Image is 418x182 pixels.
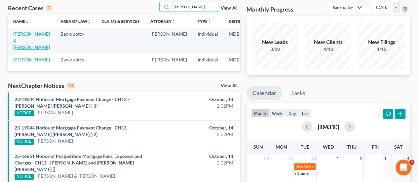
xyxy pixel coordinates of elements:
a: Calendar [247,86,282,100]
span: Fri [371,144,378,150]
div: October, 14 [165,153,233,160]
div: NOTICE [15,110,34,116]
td: Bankruptcy [55,28,96,53]
td: MDB [223,54,256,66]
a: [PERSON_NAME] & [PERSON_NAME] [36,173,115,179]
div: New Filings [358,38,404,46]
td: Individual [192,28,223,53]
i: unfold_more [25,20,29,24]
div: NextChapter Notices [8,82,75,90]
div: October, 14 [165,125,233,131]
a: 23-19044 Notice of Mortgage Payment Change - CH13 - [PERSON_NAME] [PERSON_NAME] [-3] [15,96,129,109]
td: Individual [192,54,223,66]
span: Mon [276,144,287,150]
span: 341(a) Meeting for [PERSON_NAME] [303,164,367,169]
span: 3 [383,155,387,163]
a: [PERSON_NAME] & [PERSON_NAME] [13,31,50,50]
td: [PERSON_NAME] [145,54,192,66]
div: New Clients [305,38,351,46]
div: NOTICE [15,139,34,145]
a: [PERSON_NAME] [36,138,73,144]
button: day [285,109,299,118]
a: 23-19044 Notice of Mortgage Payment Change - CH13 - [PERSON_NAME] [PERSON_NAME] [-2] [15,125,129,137]
span: Tue [300,144,309,150]
th: Claims & Services [96,15,145,28]
a: [PERSON_NAME] [13,57,50,62]
div: 2:02PM [165,103,233,109]
a: Attorneyunfold_more [150,19,175,24]
div: Bankruptcy [332,5,353,10]
input: Search by name... [171,2,218,12]
i: unfold_more [208,20,211,24]
span: Thu [347,144,357,150]
span: 2 [359,155,363,163]
span: 10a [296,164,303,169]
h2: [DATE] [317,123,339,130]
td: [PERSON_NAME] [145,28,192,53]
a: 25-16651 Notice of Postpetition Mortgage Fees, Expenses and Charges - CH13 - [PERSON_NAME] and [P... [15,153,142,172]
td: MDB [223,28,256,53]
span: 1 [336,155,340,163]
a: View All [221,6,237,11]
div: Recent Cases [8,4,52,12]
h3: Monthly Progress [247,5,293,13]
a: [PERSON_NAME] [36,109,73,116]
div: 2:02PM [165,160,233,166]
span: 29 [286,155,293,163]
div: 4/10 [305,46,351,53]
div: October, 14 [165,96,233,103]
td: Bankruptcy [55,54,96,66]
span: Wed [323,144,334,150]
span: 28 [263,155,270,163]
a: +3 more [294,171,309,176]
button: week [269,109,285,118]
i: unfold_more [171,20,175,24]
span: Sat [394,144,402,150]
div: 2:02PM [165,131,233,138]
i: unfold_more [87,20,91,24]
button: month [251,109,269,118]
a: Typeunfold_more [198,19,211,24]
span: 4 [406,155,410,163]
a: Area of Lawunfold_more [60,19,91,24]
a: Nameunfold_more [13,19,29,24]
span: 2 [409,160,414,165]
iframe: Intercom live chat [396,160,411,175]
button: list [299,109,312,118]
div: New Leads [252,38,298,46]
a: Districtunfold_more [229,19,250,24]
div: 3/10 [252,46,298,53]
a: Tasks [285,86,311,100]
span: Sun [253,144,263,150]
div: 4/15 [358,46,404,53]
span: 30 [310,155,316,163]
div: 10 [67,83,75,89]
a: View All [221,84,237,88]
div: 2 [46,5,52,11]
div: NOTICE [15,174,34,180]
